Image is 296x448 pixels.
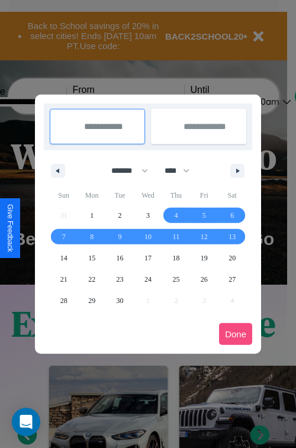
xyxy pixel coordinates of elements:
[50,269,78,290] button: 21
[60,290,67,311] span: 28
[6,204,14,252] div: Give Feedback
[88,269,95,290] span: 22
[218,205,246,226] button: 6
[190,226,218,247] button: 12
[90,205,94,226] span: 1
[218,186,246,205] span: Sat
[229,269,236,290] span: 27
[134,186,162,205] span: Wed
[88,247,95,269] span: 15
[218,269,246,290] button: 27
[106,269,134,290] button: 23
[78,290,105,311] button: 29
[106,205,134,226] button: 2
[60,247,67,269] span: 14
[117,247,124,269] span: 16
[201,247,208,269] span: 19
[78,247,105,269] button: 15
[173,226,180,247] span: 11
[201,226,208,247] span: 12
[12,408,40,436] div: Open Intercom Messenger
[134,247,162,269] button: 17
[162,226,190,247] button: 11
[146,205,150,226] span: 3
[106,186,134,205] span: Tue
[50,226,78,247] button: 7
[230,205,234,226] span: 6
[62,226,66,247] span: 7
[190,186,218,205] span: Fri
[60,269,67,290] span: 21
[229,247,236,269] span: 20
[144,247,152,269] span: 17
[229,226,236,247] span: 13
[118,226,122,247] span: 9
[162,269,190,290] button: 25
[117,269,124,290] span: 23
[202,205,206,226] span: 5
[50,290,78,311] button: 28
[162,247,190,269] button: 18
[190,247,218,269] button: 19
[78,226,105,247] button: 8
[117,290,124,311] span: 30
[118,205,122,226] span: 2
[144,226,152,247] span: 10
[190,205,218,226] button: 5
[50,186,78,205] span: Sun
[134,226,162,247] button: 10
[78,186,105,205] span: Mon
[218,247,246,269] button: 20
[218,226,246,247] button: 13
[90,226,94,247] span: 8
[106,226,134,247] button: 9
[190,269,218,290] button: 26
[78,269,105,290] button: 22
[172,247,179,269] span: 18
[162,205,190,226] button: 4
[50,247,78,269] button: 14
[78,205,105,226] button: 1
[106,290,134,311] button: 30
[144,269,152,290] span: 24
[162,186,190,205] span: Thu
[174,205,178,226] span: 4
[88,290,95,311] span: 29
[134,205,162,226] button: 3
[134,269,162,290] button: 24
[201,269,208,290] span: 26
[106,247,134,269] button: 16
[219,323,252,345] button: Done
[172,269,179,290] span: 25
